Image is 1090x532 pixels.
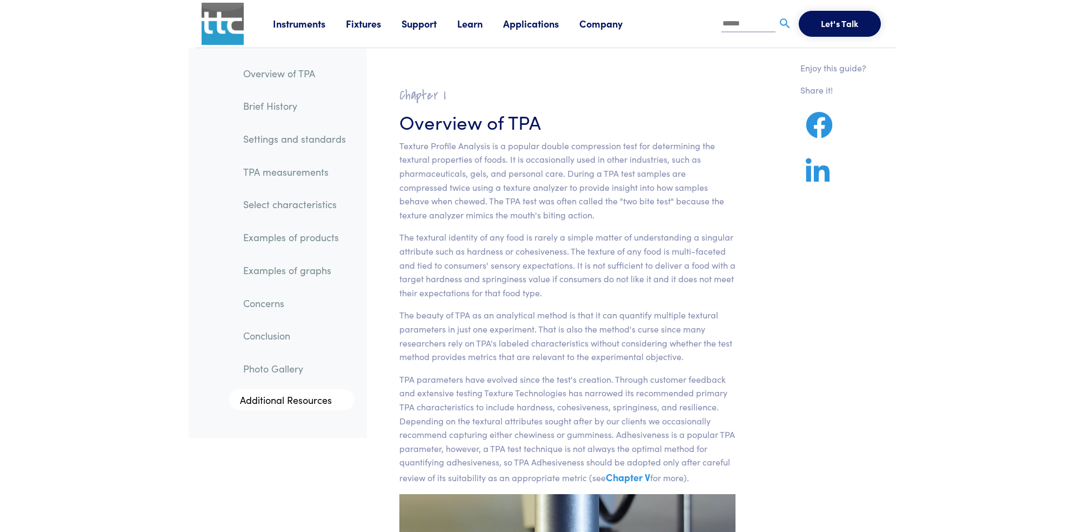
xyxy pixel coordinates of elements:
[273,17,346,30] a: Instruments
[235,291,355,316] a: Concerns
[799,11,881,37] button: Let's Talk
[235,94,355,118] a: Brief History
[800,61,866,75] p: Enjoy this guide?
[235,258,355,283] a: Examples of graphs
[399,308,736,363] p: The beauty of TPA as an analytical method is that it can quantify multiple textural parameters in...
[800,83,866,97] p: Share it!
[235,127,355,151] a: Settings and standards
[606,470,650,484] a: Chapter V
[800,171,835,184] a: Share on LinkedIn
[235,192,355,217] a: Select characteristics
[399,108,736,135] h3: Overview of TPA
[399,373,736,486] p: TPA parameters have evolved since the test's creation. Through customer feedback and extensive te...
[399,230,736,300] p: The textural identity of any food is rarely a simple matter of understanding a singular attribute...
[399,87,736,104] h2: Chapter I
[346,17,402,30] a: Fixtures
[402,17,457,30] a: Support
[399,139,736,222] p: Texture Profile Analysis is a popular double compression test for determining the textural proper...
[457,17,503,30] a: Learn
[202,3,244,45] img: ttc_logo_1x1_v1.0.png
[503,17,579,30] a: Applications
[235,225,355,250] a: Examples of products
[235,159,355,184] a: TPA measurements
[235,61,355,86] a: Overview of TPA
[235,356,355,381] a: Photo Gallery
[579,17,643,30] a: Company
[229,389,355,411] a: Additional Resources
[235,323,355,348] a: Conclusion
